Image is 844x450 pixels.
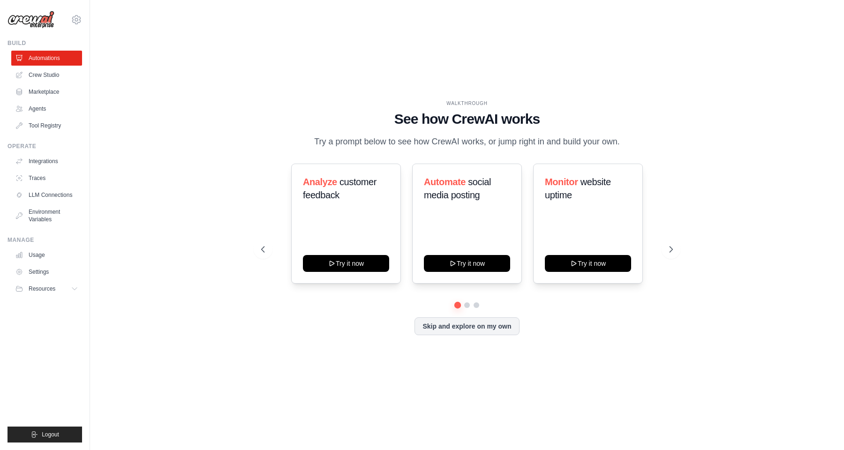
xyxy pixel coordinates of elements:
[8,11,54,29] img: Logo
[11,247,82,262] a: Usage
[11,187,82,202] a: LLM Connections
[545,255,631,272] button: Try it now
[545,177,578,187] span: Monitor
[261,111,673,127] h1: See how CrewAI works
[261,100,673,107] div: WALKTHROUGH
[424,177,466,187] span: Automate
[11,204,82,227] a: Environment Variables
[414,317,519,335] button: Skip and explore on my own
[797,405,844,450] iframe: Chat Widget
[309,135,625,149] p: Try a prompt below to see how CrewAI works, or jump right in and build your own.
[424,255,510,272] button: Try it now
[11,154,82,169] a: Integrations
[29,285,55,292] span: Resources
[303,177,337,187] span: Analyze
[11,67,82,82] a: Crew Studio
[11,118,82,133] a: Tool Registry
[11,51,82,66] a: Automations
[303,177,377,200] span: customer feedback
[11,101,82,116] a: Agents
[8,39,82,47] div: Build
[11,84,82,99] a: Marketplace
[545,177,611,200] span: website uptime
[424,177,491,200] span: social media posting
[42,431,59,438] span: Logout
[8,236,82,244] div: Manage
[303,255,389,272] button: Try it now
[11,281,82,296] button: Resources
[8,427,82,442] button: Logout
[11,171,82,186] a: Traces
[11,264,82,279] a: Settings
[8,142,82,150] div: Operate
